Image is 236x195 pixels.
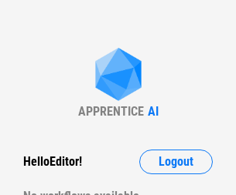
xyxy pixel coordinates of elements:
div: APPRENTICE [78,104,144,119]
img: Apprentice AI [87,48,149,104]
span: Logout [159,156,193,168]
div: Hello Editor ! [23,150,82,174]
div: AI [148,104,159,119]
button: Logout [139,150,213,174]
